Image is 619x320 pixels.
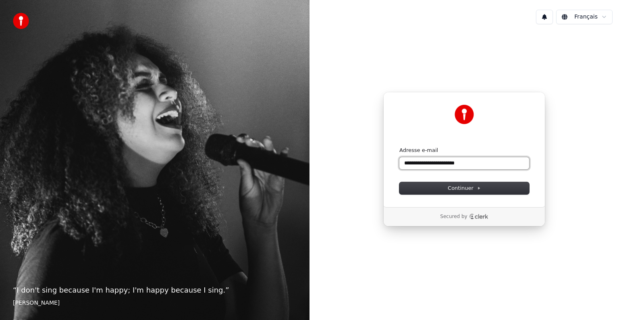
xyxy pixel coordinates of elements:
a: Clerk logo [469,214,488,219]
p: “ I don't sing because I'm happy; I'm happy because I sing. ” [13,285,297,296]
label: Adresse e-mail [399,147,438,154]
footer: [PERSON_NAME] [13,299,297,307]
p: Secured by [440,214,467,220]
img: Youka [455,105,474,124]
span: Continuer [448,185,481,192]
img: youka [13,13,29,29]
button: Continuer [399,182,529,194]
